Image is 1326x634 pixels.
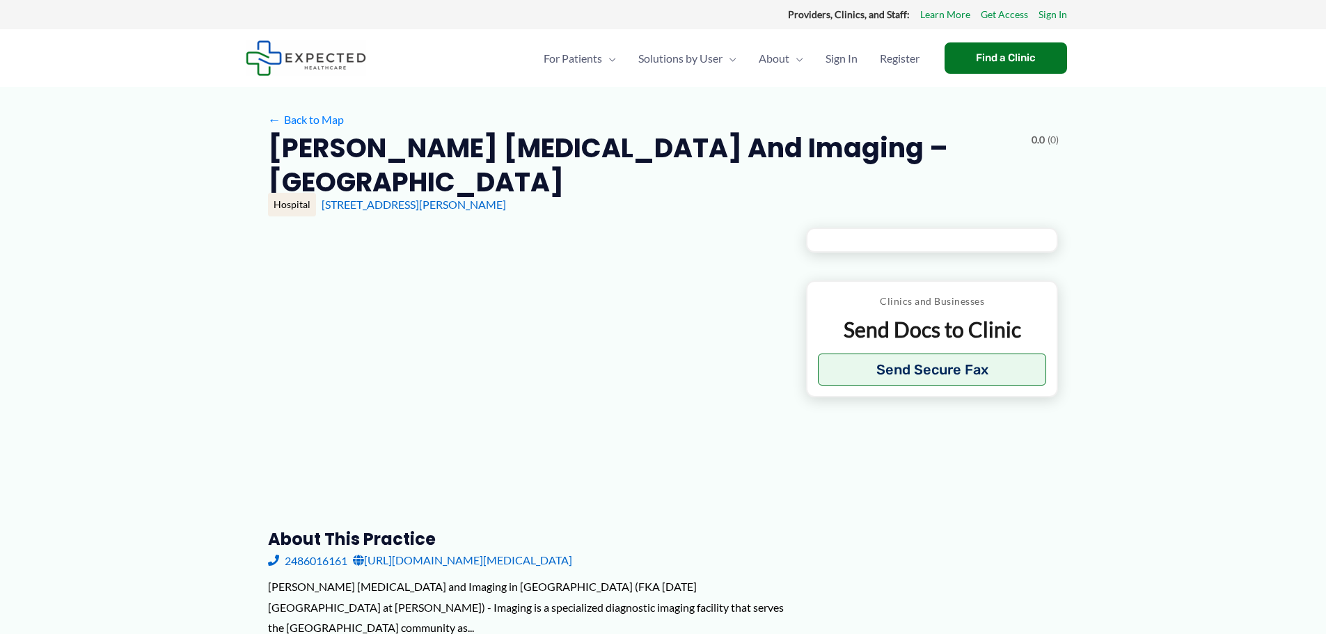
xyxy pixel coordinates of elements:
span: Sign In [826,34,858,83]
span: Menu Toggle [602,34,616,83]
p: Send Docs to Clinic [818,316,1047,343]
a: Sign In [814,34,869,83]
a: For PatientsMenu Toggle [532,34,627,83]
h3: About this practice [268,528,784,550]
a: Learn More [920,6,970,24]
span: Menu Toggle [723,34,736,83]
span: (0) [1048,131,1059,149]
p: Clinics and Businesses [818,292,1047,310]
a: Sign In [1039,6,1067,24]
a: ←Back to Map [268,109,344,130]
a: [URL][DOMAIN_NAME][MEDICAL_DATA] [353,550,572,571]
a: [STREET_ADDRESS][PERSON_NAME] [322,198,506,211]
div: Hospital [268,193,316,216]
a: 2486016161 [268,550,347,571]
span: ← [268,113,281,126]
h2: [PERSON_NAME] [MEDICAL_DATA] and Imaging – [GEOGRAPHIC_DATA] [268,131,1020,200]
img: Expected Healthcare Logo - side, dark font, small [246,40,366,76]
span: 0.0 [1032,131,1045,149]
a: Get Access [981,6,1028,24]
span: About [759,34,789,83]
a: Solutions by UserMenu Toggle [627,34,748,83]
strong: Providers, Clinics, and Staff: [788,8,910,20]
a: Find a Clinic [945,42,1067,74]
button: Send Secure Fax [818,354,1047,386]
nav: Primary Site Navigation [532,34,931,83]
span: For Patients [544,34,602,83]
a: AboutMenu Toggle [748,34,814,83]
span: Menu Toggle [789,34,803,83]
a: Register [869,34,931,83]
span: Solutions by User [638,34,723,83]
span: Register [880,34,919,83]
